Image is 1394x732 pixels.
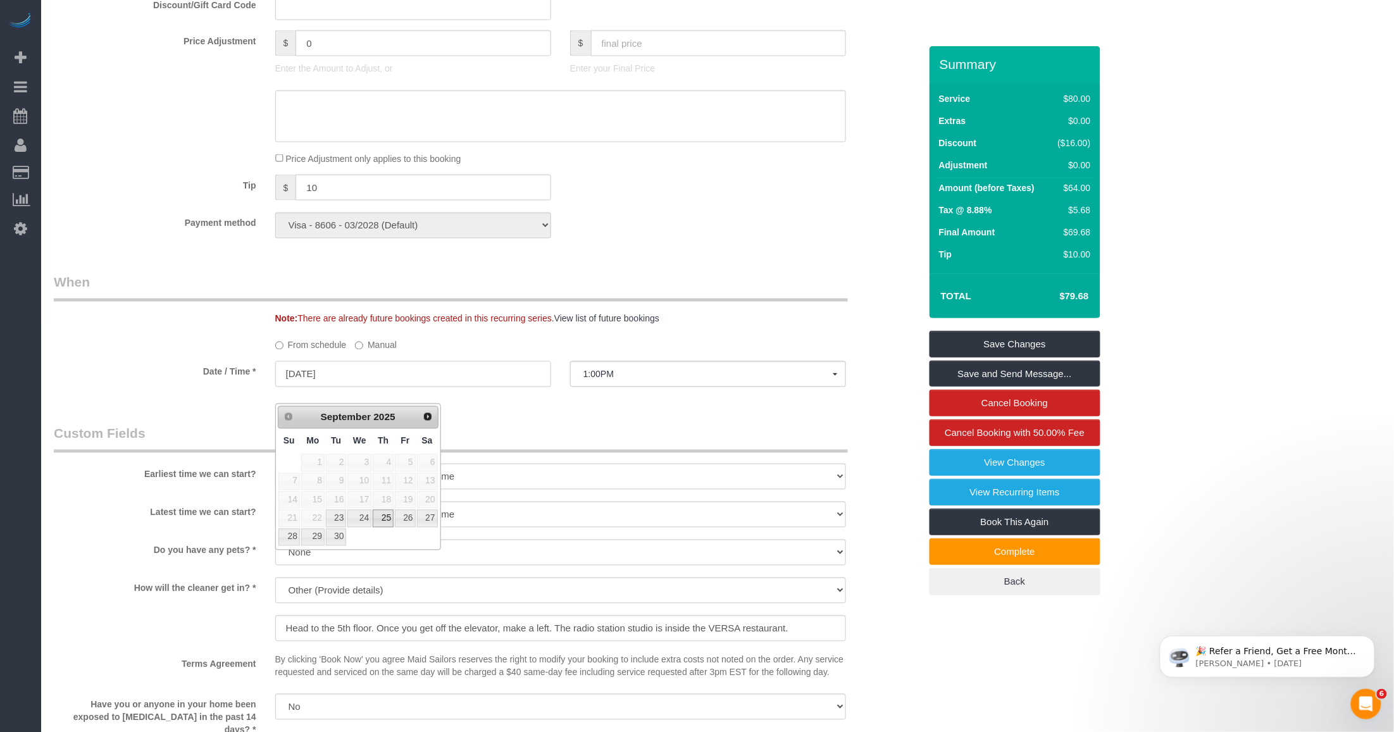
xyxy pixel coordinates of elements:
[939,204,992,216] label: Tax @ 8.88%
[347,473,371,490] span: 10
[44,502,266,519] label: Latest time we can start?
[395,510,415,527] a: 26
[44,175,266,192] label: Tip
[326,473,346,490] span: 9
[266,313,930,325] div: There are already future bookings created in this recurring series.
[373,454,394,471] span: 4
[930,509,1100,535] a: Book This Again
[373,473,394,490] span: 11
[280,408,297,426] a: Prev
[326,454,346,471] span: 2
[930,419,1100,446] a: Cancel Booking with 50.00% Fee
[1053,204,1091,216] div: $5.68
[417,454,438,471] span: 6
[301,510,325,527] span: 22
[8,13,33,30] img: Automaid Logo
[1053,159,1091,171] div: $0.00
[401,436,409,446] span: Friday
[54,273,848,302] legend: When
[583,369,833,380] span: 1:00PM
[306,436,319,446] span: Monday
[570,30,591,56] span: $
[275,342,283,350] input: From schedule
[570,62,846,75] p: Enter your Final Price
[930,331,1100,357] a: Save Changes
[423,412,433,422] span: Next
[347,510,371,527] a: 24
[373,412,395,423] span: 2025
[355,342,363,350] input: Manual
[301,492,325,509] span: 15
[1377,689,1387,699] span: 6
[285,154,461,164] span: Price Adjustment only applies to this booking
[395,492,415,509] span: 19
[301,454,325,471] span: 1
[1053,182,1091,194] div: $64.00
[275,335,347,352] label: From schedule
[419,408,437,426] a: Next
[1351,689,1381,719] iframe: Intercom live chat
[275,30,296,56] span: $
[939,92,971,105] label: Service
[278,510,300,527] span: 21
[275,654,846,679] p: By clicking 'Book Now' you agree Maid Sailors reserves the right to modify your booking to includ...
[326,510,346,527] a: 23
[939,115,966,127] label: Extras
[930,538,1100,565] a: Complete
[278,473,300,490] span: 7
[930,479,1100,506] a: View Recurring Items
[301,529,325,546] a: 29
[1053,137,1091,149] div: ($16.00)
[930,390,1100,416] a: Cancel Booking
[417,492,438,509] span: 20
[44,213,266,230] label: Payment method
[939,226,995,239] label: Final Amount
[326,492,346,509] span: 16
[278,492,300,509] span: 14
[321,412,371,423] span: September
[591,30,846,56] input: final price
[283,412,294,422] span: Prev
[930,361,1100,387] a: Save and Send Message...
[373,492,394,509] span: 18
[355,335,397,352] label: Manual
[1021,291,1088,302] h4: $79.68
[301,473,325,490] span: 8
[554,314,659,324] a: View list of future bookings
[941,290,972,301] strong: Total
[1053,115,1091,127] div: $0.00
[1053,226,1091,239] div: $69.68
[930,449,1100,476] a: View Changes
[44,361,266,378] label: Date / Time *
[353,436,366,446] span: Wednesday
[930,568,1100,595] a: Back
[275,314,298,324] strong: Note:
[939,248,952,261] label: Tip
[417,510,438,527] a: 27
[395,473,415,490] span: 12
[378,436,389,446] span: Thursday
[422,436,433,446] span: Saturday
[939,137,977,149] label: Discount
[940,57,1094,71] h3: Summary
[44,30,266,47] label: Price Adjustment
[44,654,266,671] label: Terms Agreement
[326,529,346,546] a: 30
[347,454,371,471] span: 3
[347,492,371,509] span: 17
[1053,92,1091,105] div: $80.00
[945,427,1085,438] span: Cancel Booking with 50.00% Fee
[275,175,296,201] span: $
[283,436,295,446] span: Sunday
[278,529,300,546] a: 28
[275,361,551,387] input: MM/DD/YYYY
[44,578,266,595] label: How will the cleaner get in? *
[54,425,848,453] legend: Custom Fields
[275,62,551,75] p: Enter the Amount to Adjust, or
[395,454,415,471] span: 5
[939,159,988,171] label: Adjustment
